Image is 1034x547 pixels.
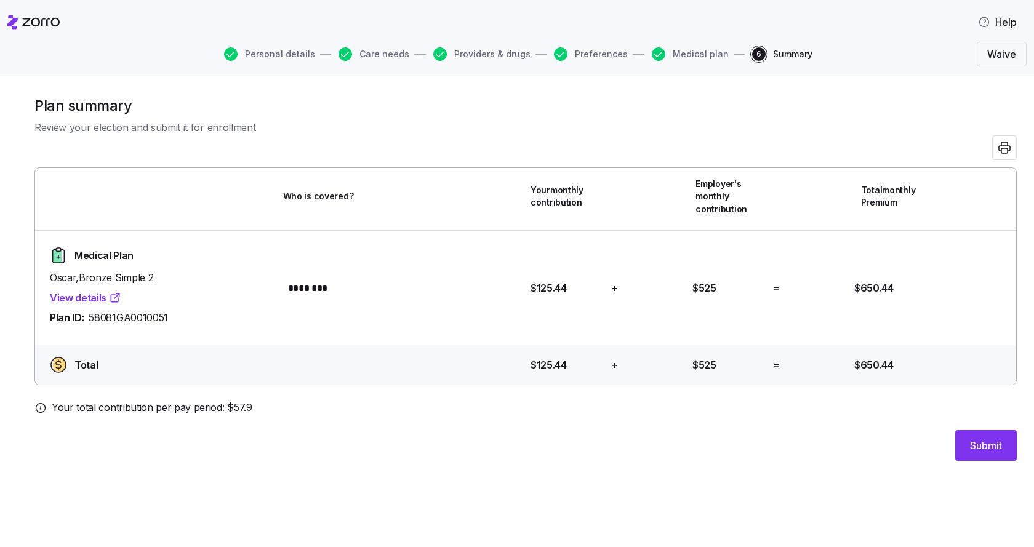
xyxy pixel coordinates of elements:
span: $650.44 [854,357,894,373]
span: $525 [692,281,716,296]
button: Personal details [224,47,315,61]
span: Your monthly contribution [531,184,603,209]
span: $525 [692,357,716,373]
span: $125.44 [531,281,567,296]
span: Medical plan [673,50,729,58]
span: Plan ID: [50,310,84,325]
span: Waive [987,47,1016,62]
span: 6 [752,47,766,61]
a: Personal details [222,47,315,61]
span: Employer's monthly contribution [695,178,768,215]
span: Help [978,15,1017,30]
button: Waive [977,42,1027,66]
span: Total monthly Premium [861,184,934,209]
button: 6Summary [752,47,812,61]
span: Medical Plan [74,248,134,263]
span: Who is covered? [283,190,354,202]
span: Preferences [575,50,628,58]
a: View details [50,290,121,306]
span: Personal details [245,50,315,58]
span: Oscar , Bronze Simple 2 [50,270,273,285]
span: $650.44 [854,281,894,296]
span: 58081GA0010051 [89,310,168,325]
span: = [773,281,780,296]
button: Help [968,10,1027,34]
button: Care needs [339,47,409,61]
a: 6Summary [750,47,812,61]
span: + [611,357,617,373]
span: + [611,281,617,296]
button: Providers & drugs [433,47,531,61]
span: = [773,357,780,373]
a: Preferences [551,47,628,61]
span: Submit [970,438,1002,453]
button: Preferences [554,47,628,61]
span: Total [74,357,98,373]
span: Your total contribution per pay period: $ 57.9 [52,400,252,415]
button: Medical plan [652,47,729,61]
a: Providers & drugs [431,47,531,61]
span: Providers & drugs [454,50,531,58]
button: Submit [955,430,1017,461]
span: $125.44 [531,357,567,373]
a: Care needs [336,47,409,61]
span: Summary [773,50,812,58]
span: Review your election and submit it for enrollment [34,120,1017,135]
h1: Plan summary [34,96,1017,115]
span: Care needs [359,50,409,58]
a: Medical plan [649,47,729,61]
